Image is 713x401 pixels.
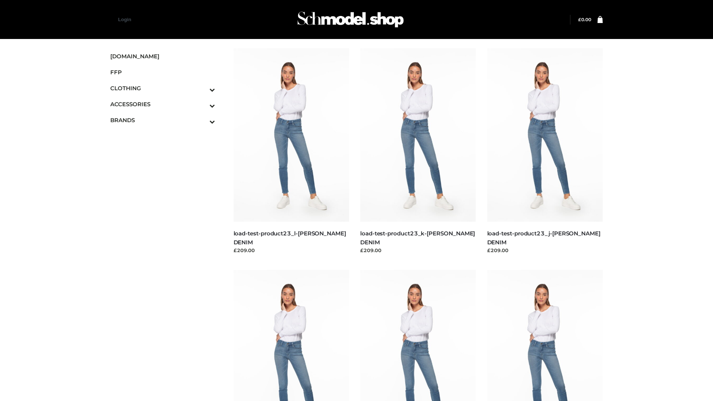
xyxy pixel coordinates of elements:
div: £209.00 [487,247,603,254]
img: Schmodel Admin 964 [295,5,406,34]
a: £0.00 [578,17,591,22]
span: [DOMAIN_NAME] [110,52,215,61]
span: CLOTHING [110,84,215,92]
a: load-test-product23_j-[PERSON_NAME] DENIM [487,230,600,245]
a: [DOMAIN_NAME] [110,48,215,64]
div: £209.00 [234,247,349,254]
a: Login [118,17,131,22]
button: Toggle Submenu [189,96,215,112]
span: ACCESSORIES [110,100,215,108]
a: ACCESSORIESToggle Submenu [110,96,215,112]
button: Toggle Submenu [189,80,215,96]
a: CLOTHINGToggle Submenu [110,80,215,96]
a: BRANDSToggle Submenu [110,112,215,128]
bdi: 0.00 [578,17,591,22]
div: £209.00 [360,247,476,254]
a: load-test-product23_l-[PERSON_NAME] DENIM [234,230,346,245]
span: FFP [110,68,215,76]
a: FFP [110,64,215,80]
span: £ [578,17,581,22]
a: load-test-product23_k-[PERSON_NAME] DENIM [360,230,475,245]
span: BRANDS [110,116,215,124]
button: Toggle Submenu [189,112,215,128]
